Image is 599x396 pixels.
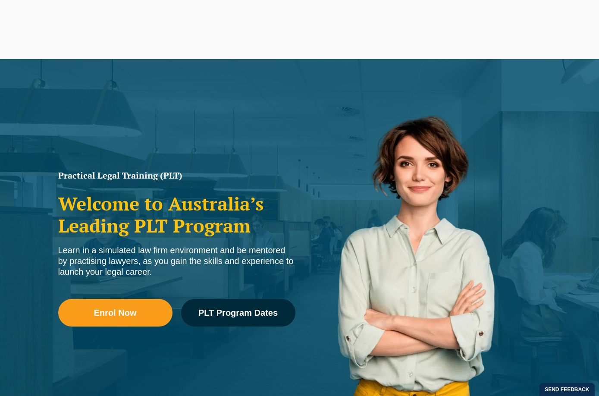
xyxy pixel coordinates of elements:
[198,308,278,317] span: PLT Program Dates
[58,245,295,277] div: Learn in a simulated law firm environment and be mentored by practising lawyers, as you gain the ...
[58,299,172,327] a: Enrol Now
[181,299,295,327] a: PLT Program Dates
[58,193,295,236] h2: Welcome to Australia’s Leading PLT Program
[94,308,137,317] span: Enrol Now
[58,171,295,180] h1: Practical Legal Training (PLT)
